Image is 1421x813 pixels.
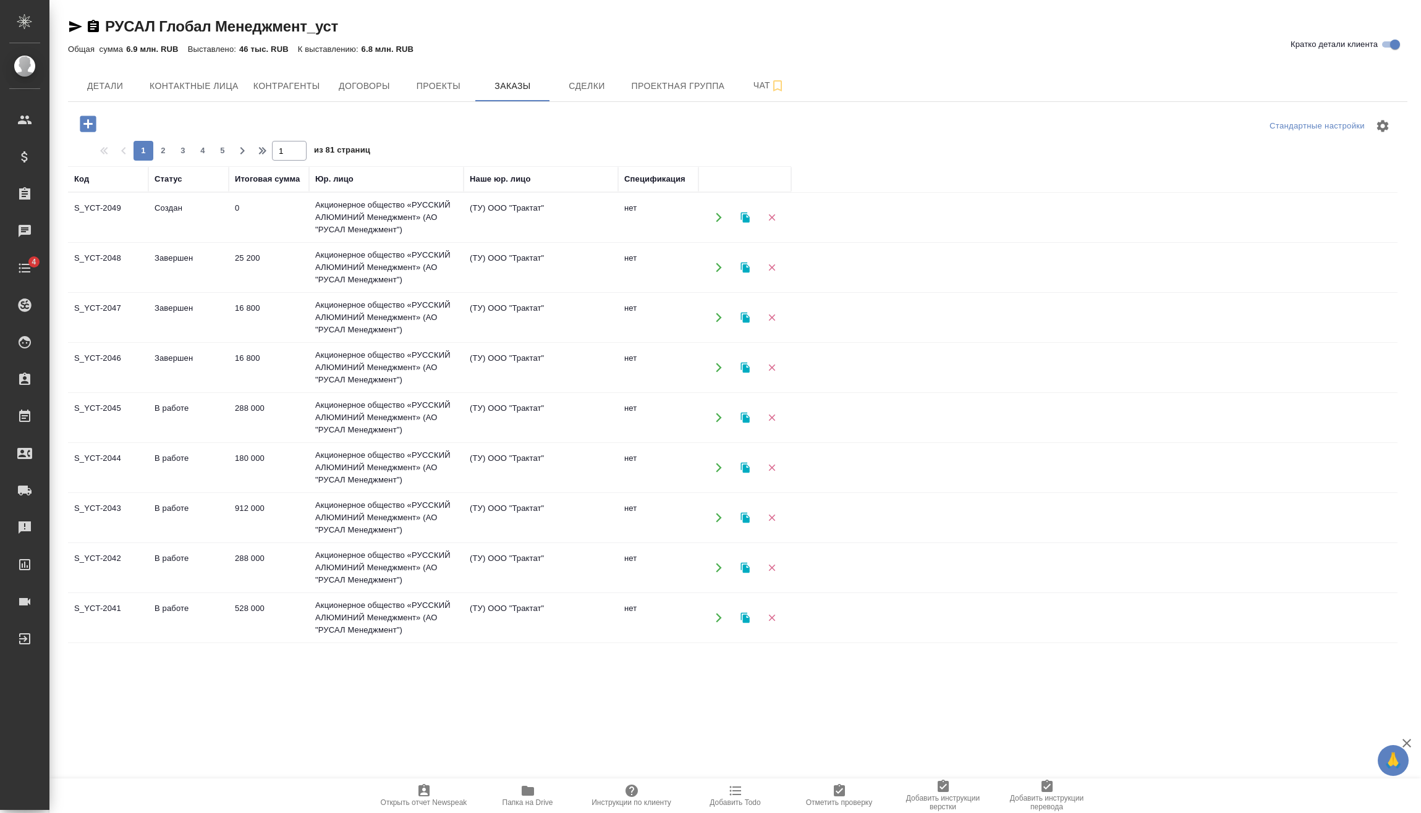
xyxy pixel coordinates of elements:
[1383,748,1404,773] span: 🙏
[148,296,229,339] td: Завершен
[153,145,173,157] span: 2
[148,546,229,589] td: В работе
[557,78,616,94] span: Сделки
[732,405,758,431] button: Клонировать
[173,141,193,161] button: 3
[68,246,148,289] td: S_YCT-2048
[706,505,731,531] button: Открыть
[1368,111,1398,141] span: Настроить таблицу
[298,44,362,54] p: К выставлению:
[706,355,731,381] button: Открыть
[74,173,89,185] div: Код
[409,78,468,94] span: Проекты
[706,255,731,280] button: Открыть
[464,296,618,339] td: (ТУ) ООО "Трактат"
[1266,117,1368,136] div: split button
[213,145,232,157] span: 5
[148,496,229,539] td: В работе
[150,78,239,94] span: Контактные лица
[732,505,758,531] button: Клонировать
[732,205,758,230] button: Клонировать
[732,305,758,331] button: Клонировать
[309,193,464,242] td: Акционерное общество «РУССКИЙ АЛЮМИНИЙ Менеджмент» (АО "РУСАЛ Менеджмент")
[464,596,618,639] td: (ТУ) ООО "Трактат"
[309,243,464,292] td: Акционерное общество «РУССКИЙ АЛЮМИНИЙ Менеджмент» (АО "РУСАЛ Менеджмент")
[68,646,148,689] td: S_YCT-2040
[68,596,148,639] td: S_YCT-2041
[483,78,542,94] span: Заказы
[68,446,148,489] td: S_YCT-2044
[334,78,394,94] span: Договоры
[618,246,698,289] td: нет
[759,505,784,531] button: Удалить
[759,355,784,381] button: Удалить
[706,405,731,431] button: Открыть
[732,555,758,581] button: Клонировать
[86,19,101,34] button: Скопировать ссылку
[464,346,618,389] td: (ТУ) ООО "Трактат"
[193,145,213,157] span: 4
[148,346,229,389] td: Завершен
[739,78,799,93] span: Чат
[193,141,213,161] button: 4
[68,196,148,239] td: S_YCT-2049
[173,145,193,157] span: 3
[309,293,464,342] td: Акционерное общество «РУССКИЙ АЛЮМИНИЙ Менеджмент» (АО "РУСАЛ Менеджмент")
[618,546,698,589] td: нет
[24,256,43,268] span: 4
[229,646,309,689] td: 16 800
[148,446,229,489] td: В работе
[3,253,46,284] a: 4
[631,78,724,94] span: Проектная группа
[618,446,698,489] td: нет
[235,173,300,185] div: Итоговая сумма
[148,596,229,639] td: В работе
[464,396,618,439] td: (ТУ) ООО "Трактат"
[706,555,731,581] button: Открыть
[68,44,126,54] p: Общая сумма
[153,141,173,161] button: 2
[309,443,464,492] td: Акционерное общество «РУССКИЙ АЛЮМИНИЙ Менеджмент» (АО "РУСАЛ Менеджмент")
[732,605,758,631] button: Клонировать
[68,546,148,589] td: S_YCT-2042
[706,455,731,481] button: Открыть
[188,44,239,54] p: Выставлено:
[229,546,309,589] td: 288 000
[309,343,464,392] td: Акционерное общество «РУССКИЙ АЛЮМИНИЙ Менеджмент» (АО "РУСАЛ Менеджмент")
[464,496,618,539] td: (ТУ) ООО "Трактат"
[706,305,731,331] button: Открыть
[148,246,229,289] td: Завершен
[464,196,618,239] td: (ТУ) ООО "Трактат"
[75,78,135,94] span: Детали
[309,493,464,542] td: Акционерное общество «РУССКИЙ АЛЮМИНИЙ Менеджмент» (АО "РУСАЛ Менеджмент")
[253,78,320,94] span: Контрагенты
[618,396,698,439] td: нет
[71,111,105,137] button: Добавить проект
[68,496,148,539] td: S_YCT-2043
[770,78,785,93] svg: Подписаться
[309,543,464,592] td: Акционерное общество «РУССКИЙ АЛЮМИНИЙ Менеджмент» (АО "РУСАЛ Менеджмент")
[229,446,309,489] td: 180 000
[759,205,784,230] button: Удалить
[618,296,698,339] td: нет
[759,605,784,631] button: Удалить
[229,346,309,389] td: 16 800
[229,496,309,539] td: 912 000
[1378,745,1409,776] button: 🙏
[759,305,784,331] button: Удалить
[759,255,784,280] button: Удалить
[618,346,698,389] td: нет
[759,405,784,431] button: Удалить
[464,446,618,489] td: (ТУ) ООО "Трактат"
[229,246,309,289] td: 25 200
[68,296,148,339] td: S_YCT-2047
[229,196,309,239] td: 0
[618,496,698,539] td: нет
[618,196,698,239] td: нет
[732,455,758,481] button: Клонировать
[148,196,229,239] td: Создан
[126,44,187,54] p: 6.9 млн. RUB
[464,246,618,289] td: (ТУ) ООО "Трактат"
[706,605,731,631] button: Открыть
[464,546,618,589] td: (ТУ) ООО "Трактат"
